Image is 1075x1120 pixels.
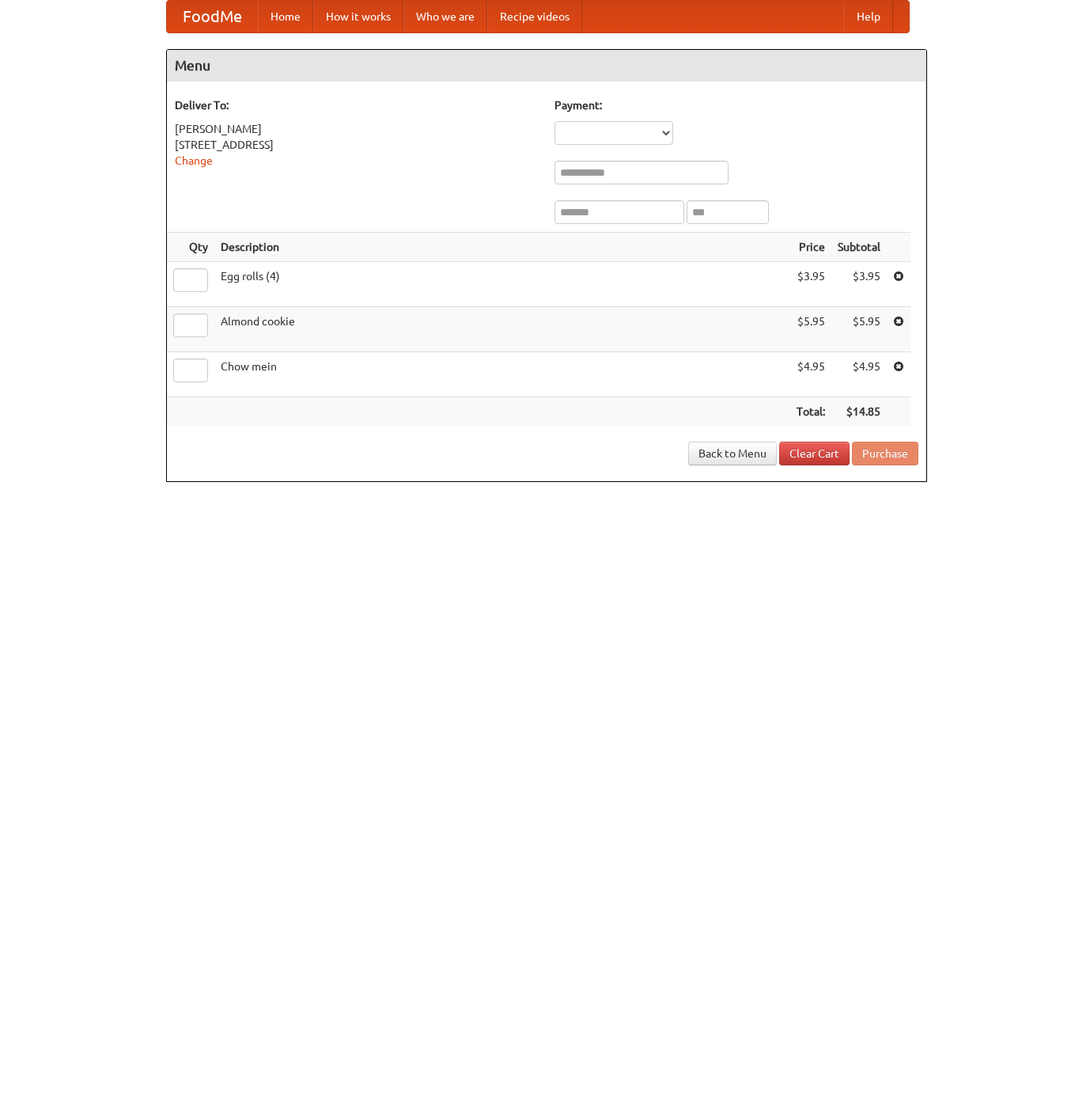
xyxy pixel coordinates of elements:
[831,307,887,352] td: $5.95
[258,1,313,32] a: Home
[167,1,258,32] a: FoodMe
[831,397,887,427] th: $14.85
[831,352,887,397] td: $4.95
[313,1,403,32] a: How it works
[790,397,831,427] th: Total:
[175,137,539,153] div: [STREET_ADDRESS]
[167,50,926,82] h4: Menu
[844,1,893,32] a: Help
[175,154,213,167] a: Change
[555,97,918,113] h5: Payment:
[214,307,790,352] td: Almond cookie
[790,262,831,307] td: $3.95
[790,307,831,352] td: $5.95
[790,352,831,397] td: $4.95
[175,121,539,137] div: [PERSON_NAME]
[487,1,582,32] a: Recipe videos
[214,262,790,307] td: Egg rolls (4)
[831,233,887,262] th: Subtotal
[831,262,887,307] td: $3.95
[214,352,790,397] td: Chow mein
[852,442,918,465] button: Purchase
[790,233,831,262] th: Price
[175,97,539,113] h5: Deliver To:
[214,233,790,262] th: Description
[403,1,487,32] a: Who we are
[167,233,214,262] th: Qty
[688,442,777,465] a: Back to Menu
[779,442,850,465] a: Clear Cart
